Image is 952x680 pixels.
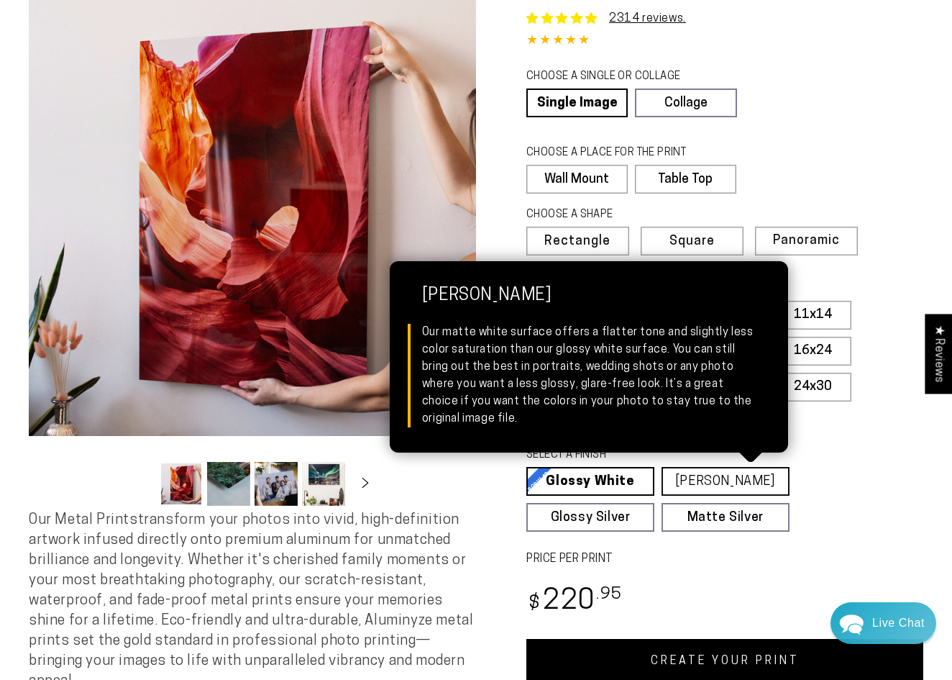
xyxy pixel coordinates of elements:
[526,448,759,463] legend: SELECT A FINISH
[526,503,654,532] a: Glossy Silver
[160,462,203,506] button: Load image 1 in gallery view
[662,503,789,532] a: Matte Silver
[349,468,381,499] button: Slide right
[830,602,936,644] div: Chat widget toggle
[526,551,923,568] label: PRICE PER PRINT
[526,31,923,52] div: 4.85 out of 5.0 stars
[774,301,851,330] label: 11x14
[609,13,686,24] a: 2314 reviews.
[526,89,628,117] a: Single Image
[207,462,250,506] button: Load image 2 in gallery view
[124,468,155,499] button: Slide left
[526,207,725,223] legend: CHOOSE A SHAPE
[774,373,851,402] label: 24x30
[526,145,723,161] legend: CHOOSE A PLACE FOR THE PRINT
[302,462,345,506] button: Load image 4 in gallery view
[925,314,952,394] div: Click to open Judge.me floating reviews tab
[526,10,686,27] a: 2314 reviews.
[526,165,628,194] label: Wall Mount
[635,165,736,194] label: Table Top
[669,235,715,248] span: Square
[526,588,622,616] bdi: 220
[872,602,925,644] div: Contact Us Directly
[662,467,789,496] a: [PERSON_NAME]
[526,69,723,85] legend: CHOOSE A SINGLE OR COLLAGE
[422,324,756,427] div: Our matte white surface offers a flatter tone and slightly less color saturation than our glossy ...
[255,462,298,506] button: Load image 3 in gallery view
[544,235,610,248] span: Rectangle
[635,89,736,117] a: Collage
[526,467,654,496] a: Glossy White
[774,337,851,366] label: 16x24
[422,286,756,324] strong: [PERSON_NAME]
[773,234,840,248] span: Panoramic
[528,594,541,614] span: $
[596,586,622,603] sup: .95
